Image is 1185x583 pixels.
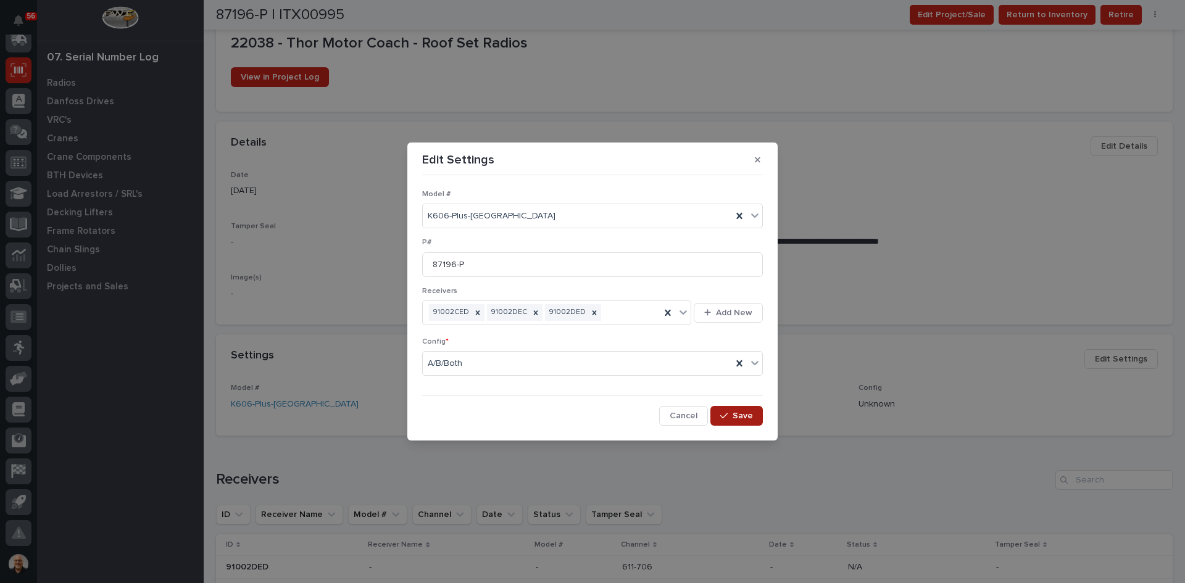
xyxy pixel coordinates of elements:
button: Save [710,406,763,426]
button: Add New [694,303,763,323]
span: Model # [422,191,451,198]
div: 91002CED [429,304,471,321]
span: Save [733,410,753,421]
div: 91002DED [545,304,588,321]
span: Config [422,338,449,345]
span: Add New [716,307,752,318]
span: Cancel [670,410,697,421]
span: K606-Plus-[GEOGRAPHIC_DATA] [428,210,555,223]
p: Edit Settings [422,152,494,167]
span: A/B/Both [428,357,462,370]
span: P# [422,239,431,246]
button: Cancel [659,406,708,426]
span: Receivers [422,287,457,295]
div: 91002DEC [487,304,529,321]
